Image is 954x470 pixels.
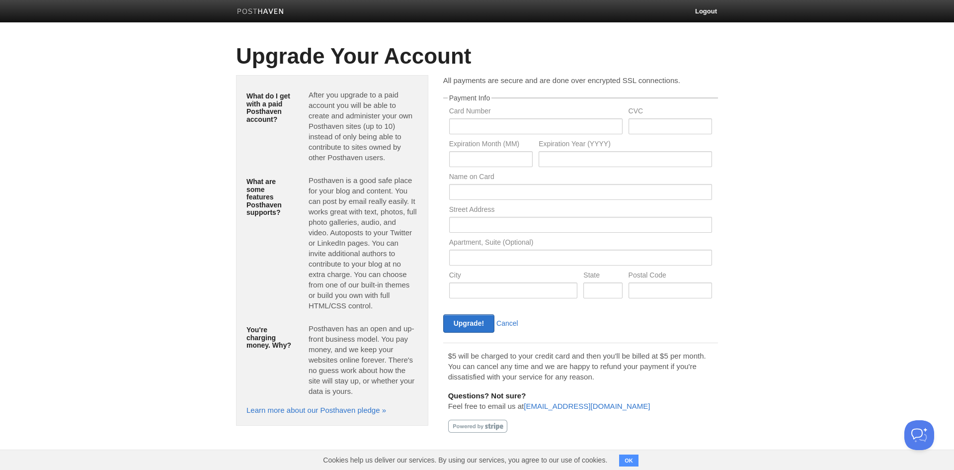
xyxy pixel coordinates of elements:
[448,390,713,411] p: Feel free to email us at
[449,239,712,248] label: Apartment, Suite (Optional)
[246,93,294,123] h5: What do I get with a paid Posthaven account?
[449,206,712,215] label: Street Address
[237,8,284,16] img: Posthaven-bar
[443,314,494,333] input: Upgrade!
[449,140,533,150] label: Expiration Month (MM)
[449,107,623,117] label: Card Number
[309,175,418,311] p: Posthaven is a good safe place for your blog and content. You can post by email really easily. It...
[448,94,492,101] legend: Payment Info
[449,173,712,183] label: Name on Card
[313,450,617,470] span: Cookies help us deliver our services. By using our services, you agree to our use of cookies.
[246,178,294,216] h5: What are some features Posthaven supports?
[496,319,518,327] a: Cancel
[629,107,712,117] label: CVC
[539,140,712,150] label: Expiration Year (YYYY)
[448,391,526,400] b: Questions? Not sure?
[246,326,294,349] h5: You're charging money. Why?
[309,323,418,396] p: Posthaven has an open and up-front business model. You pay money, and we keep your websites onlin...
[309,90,418,163] p: After you upgrade to a paid account you will be able to create and administer your own Posthaven ...
[246,406,386,414] a: Learn more about our Posthaven pledge »
[443,75,718,86] p: All payments are secure and are done over encrypted SSL connections.
[629,272,712,281] label: Postal Code
[448,351,713,382] p: $5 will be charged to your credit card and then you'll be billed at $5 per month. You can cancel ...
[524,402,650,410] a: [EMAIL_ADDRESS][DOMAIN_NAME]
[904,420,934,450] iframe: Help Scout Beacon - Open
[236,44,718,68] h1: Upgrade Your Account
[583,272,622,281] label: State
[619,455,638,467] button: OK
[449,272,578,281] label: City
